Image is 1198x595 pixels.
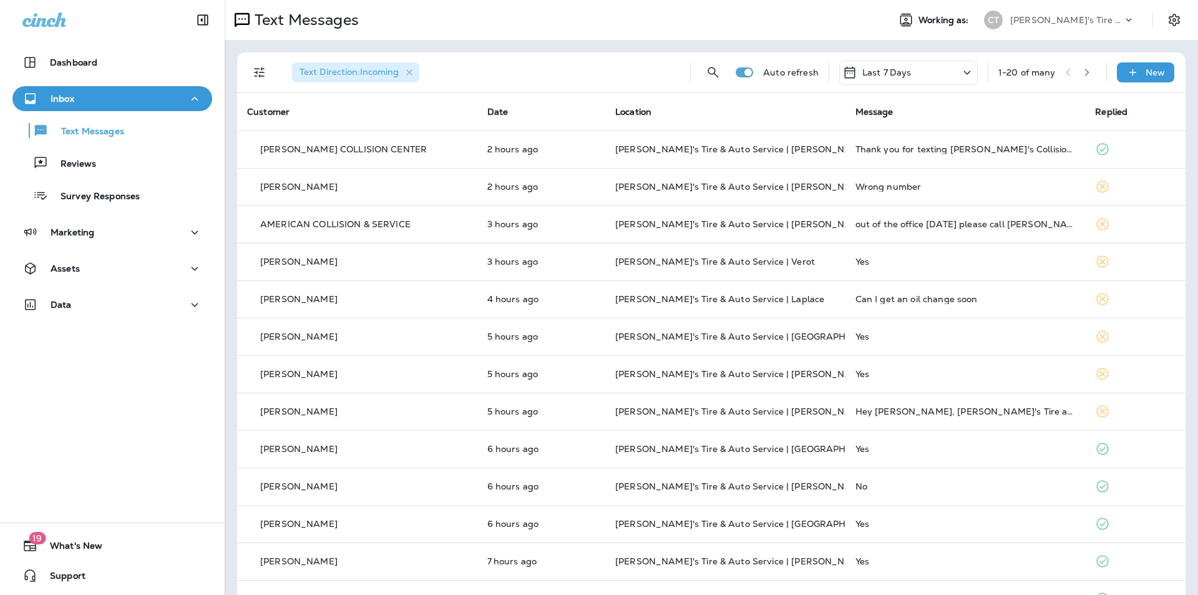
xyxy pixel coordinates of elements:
[51,263,80,273] p: Assets
[50,57,97,67] p: Dashboard
[247,106,290,117] span: Customer
[855,182,1076,192] div: Wrong number
[487,481,595,491] p: Sep 4, 2025 07:59 AM
[260,406,338,416] p: [PERSON_NAME]
[487,519,595,529] p: Sep 4, 2025 07:38 AM
[1163,9,1186,31] button: Settings
[260,519,338,529] p: [PERSON_NAME]
[855,106,894,117] span: Message
[12,292,212,317] button: Data
[12,86,212,111] button: Inbox
[487,444,595,454] p: Sep 4, 2025 08:25 AM
[250,11,359,29] p: Text Messages
[615,443,889,455] span: [PERSON_NAME]'s Tire & Auto Service | [GEOGRAPHIC_DATA]
[1010,15,1123,25] p: [PERSON_NAME]'s Tire & Auto
[487,294,595,304] p: Sep 4, 2025 09:40 AM
[615,331,889,342] span: [PERSON_NAME]'s Tire & Auto Service | [GEOGRAPHIC_DATA]
[763,67,819,77] p: Auto refresh
[48,159,96,170] p: Reviews
[247,60,272,85] button: Filters
[1095,106,1127,117] span: Replied
[12,533,212,558] button: 19What's New
[615,556,869,567] span: [PERSON_NAME]'s Tire & Auto Service | [PERSON_NAME]
[185,7,220,32] button: Collapse Sidebar
[855,257,1076,267] div: Yes
[487,219,595,229] p: Sep 4, 2025 11:12 AM
[855,294,1076,304] div: Can I get an oil change soon
[862,67,912,77] p: Last 7 Days
[12,563,212,588] button: Support
[260,444,338,454] p: [PERSON_NAME]
[260,219,411,229] p: AMERICAN COLLISION & SERVICE
[37,541,102,556] span: What's New
[984,11,1003,29] div: CT
[615,219,966,230] span: [PERSON_NAME]'s Tire & Auto Service | [PERSON_NAME][GEOGRAPHIC_DATA]
[487,106,509,117] span: Date
[918,15,972,26] span: Working as:
[51,300,72,310] p: Data
[855,519,1076,529] div: Yes
[855,369,1076,379] div: Yes
[12,50,212,75] button: Dashboard
[260,257,338,267] p: [PERSON_NAME]
[260,144,427,154] p: [PERSON_NAME] COLLISION CENTER
[1146,67,1165,77] p: New
[615,106,651,117] span: Location
[855,332,1076,342] div: Yes
[855,444,1076,454] div: Yes
[37,571,85,586] span: Support
[12,117,212,144] button: Text Messages
[615,144,869,155] span: [PERSON_NAME]'s Tire & Auto Service | [PERSON_NAME]
[487,182,595,192] p: Sep 4, 2025 11:37 AM
[487,144,595,154] p: Sep 4, 2025 11:50 AM
[299,66,399,77] span: Text Direction : Incoming
[855,219,1076,229] div: out of the office today please call Mike Vierra cell 225-772-9726
[615,256,815,267] span: [PERSON_NAME]'s Tire & Auto Service | Verot
[998,67,1056,77] div: 1 - 20 of many
[487,257,595,267] p: Sep 4, 2025 11:06 AM
[701,60,726,85] button: Search Messages
[615,518,889,529] span: [PERSON_NAME]'s Tire & Auto Service | [GEOGRAPHIC_DATA]
[12,256,212,281] button: Assets
[260,182,338,192] p: [PERSON_NAME]
[615,181,869,192] span: [PERSON_NAME]'s Tire & Auto Service | [PERSON_NAME]
[615,406,966,417] span: [PERSON_NAME]'s Tire & Auto Service | [PERSON_NAME][GEOGRAPHIC_DATA]
[12,182,212,209] button: Survey Responses
[487,369,595,379] p: Sep 4, 2025 09:16 AM
[51,94,74,104] p: Inbox
[855,556,1076,566] div: Yes
[292,62,419,82] div: Text Direction:Incoming
[260,332,338,342] p: [PERSON_NAME]
[260,481,338,491] p: [PERSON_NAME]
[855,406,1076,416] div: Hey Scott, Chabill's Tire and Auto Service would love to help keep your vehicle in top shape! Enj...
[855,481,1076,491] div: No
[615,293,824,305] span: [PERSON_NAME]'s Tire & Auto Service | Laplace
[51,227,94,237] p: Marketing
[260,556,338,566] p: [PERSON_NAME]
[615,481,966,492] span: [PERSON_NAME]'s Tire & Auto Service | [PERSON_NAME][GEOGRAPHIC_DATA]
[487,406,595,416] p: Sep 4, 2025 09:09 AM
[12,220,212,245] button: Marketing
[487,332,595,342] p: Sep 4, 2025 09:28 AM
[260,369,338,379] p: [PERSON_NAME]
[855,144,1076,154] div: Thank you for texting Jeffrey's Collision Center. We have received your message and will get back...
[615,368,966,380] span: [PERSON_NAME]'s Tire & Auto Service | [PERSON_NAME][GEOGRAPHIC_DATA]
[49,126,124,138] p: Text Messages
[29,532,46,544] span: 19
[12,150,212,176] button: Reviews
[48,191,140,203] p: Survey Responses
[260,294,338,304] p: [PERSON_NAME]
[487,556,595,566] p: Sep 4, 2025 07:12 AM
